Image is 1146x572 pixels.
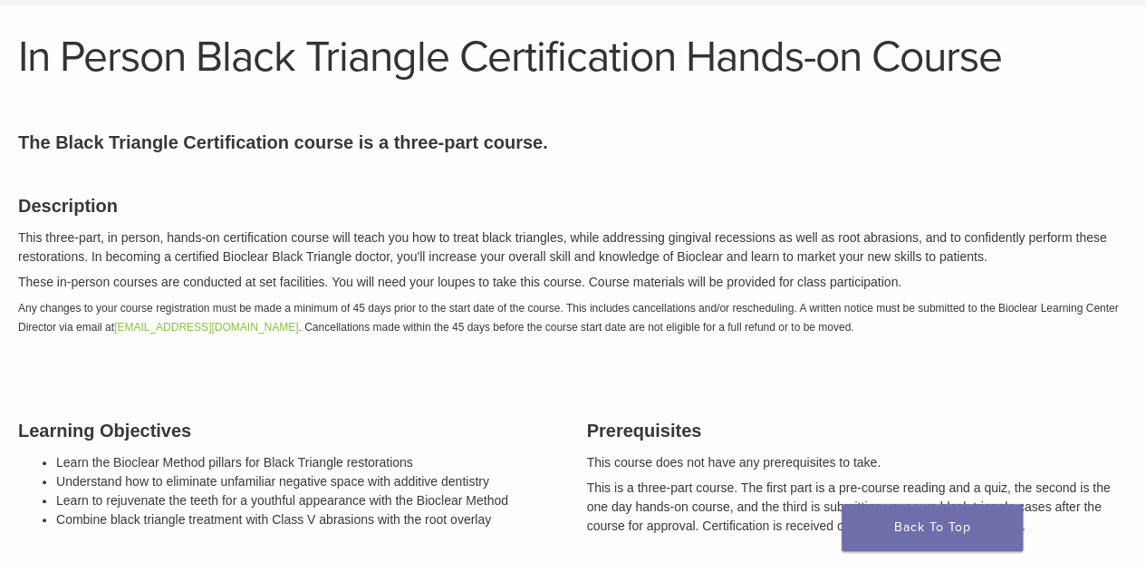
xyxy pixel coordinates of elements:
[18,228,1128,267] p: This three-part, in person, hands-on certification course will teach you how to treat black trian...
[56,491,560,510] li: Learn to rejuvenate the teeth for a youthful appearance with the Bioclear Method
[587,417,1129,444] h3: Prerequisites
[56,472,560,491] li: Understand how to eliminate unfamiliar negative space with additive dentistry
[18,302,1118,334] em: Any changes to your course registration must be made a minimum of 45 days prior to the start date...
[56,453,560,472] li: Learn the Bioclear Method pillars for Black Triangle restorations
[587,453,1129,472] p: This course does not have any prerequisites to take.
[842,504,1023,551] a: Back To Top
[18,192,1128,219] h3: Description
[18,35,1128,79] h1: In Person Black Triangle Certification Hands-on Course
[18,129,1128,156] p: The Black Triangle Certification course is a three-part course.
[18,273,1128,292] p: These in-person courses are conducted at set facilities. You will need your loupes to take this c...
[587,479,1129,536] p: This is a three-part course. The first part is a pre-course reading and a quiz, the second is the...
[56,510,560,529] li: Combine black triangle treatment with Class V abrasions with the root overlay
[18,417,560,444] h3: Learning Objectives
[114,321,298,334] a: [EMAIL_ADDRESS][DOMAIN_NAME]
